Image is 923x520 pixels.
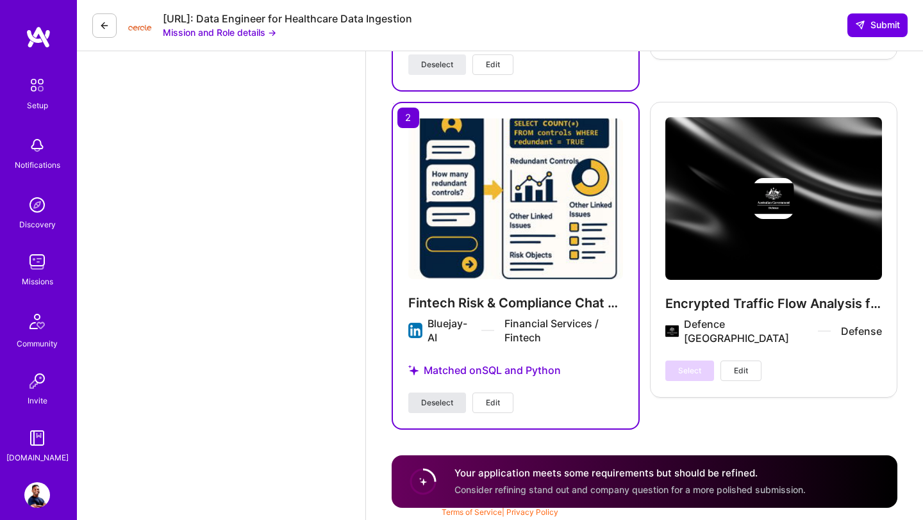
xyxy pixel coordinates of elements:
div: Matched on SQL and Python [408,348,623,393]
button: Edit [472,54,513,75]
h4: Your application meets some requirements but should be refined. [454,466,806,480]
i: icon LeftArrowDark [99,20,110,31]
img: discovery [24,192,50,218]
span: Consider refining stand out and company question for a more polished submission. [454,484,806,495]
span: | [442,507,558,517]
div: Invite [28,394,47,407]
div: Community [17,337,58,350]
img: User Avatar [24,482,50,508]
span: Edit [734,365,748,377]
button: Submit [847,13,908,37]
img: Community [22,306,53,337]
div: [DOMAIN_NAME] [6,451,69,464]
div: [URL]: Data Engineer for Healthcare Data Ingestion [163,12,412,26]
div: Notifications [15,158,60,172]
div: Missions [22,275,53,288]
a: Terms of Service [442,507,502,517]
img: logo [26,26,51,49]
i: icon StarsPurple [408,365,419,375]
button: Edit [472,393,513,413]
span: Deselect [421,397,453,409]
div: Discovery [19,218,56,231]
img: guide book [24,425,50,451]
span: Deselect [421,59,453,70]
span: Submit [855,19,900,31]
div: Setup [27,99,48,112]
img: Fintech Risk & Compliance Chat App [408,118,623,279]
div: Bluejay-AI Financial Services / Fintech [428,316,623,345]
h4: Fintech Risk & Compliance Chat App [408,295,623,311]
i: icon SendLight [855,20,865,30]
img: Company Logo [127,17,153,34]
img: Company logo [408,323,422,338]
button: Deselect [408,54,466,75]
div: © 2025 ATeams Inc., All rights reserved. [77,482,923,514]
img: setup [24,72,51,99]
img: bell [24,133,50,158]
button: Deselect [408,393,466,413]
a: User Avatar [21,482,53,508]
span: Edit [486,397,500,409]
img: Invite [24,368,50,394]
img: teamwork [24,249,50,275]
span: Edit [486,59,500,70]
button: Mission and Role details → [163,26,276,39]
img: divider [481,330,494,331]
a: Privacy Policy [506,507,558,517]
button: Edit [720,361,761,381]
